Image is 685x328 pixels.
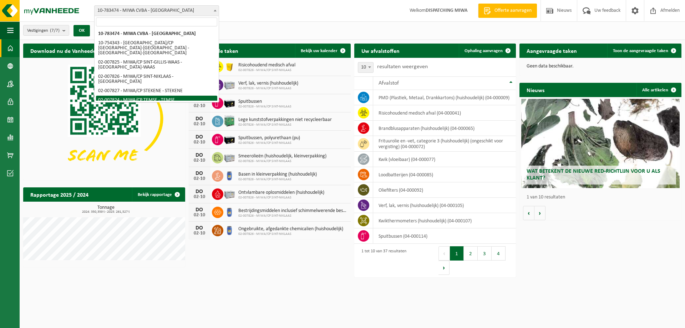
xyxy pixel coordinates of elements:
span: Toon de aangevraagde taken [613,49,668,53]
h2: Aangevraagde taken [519,44,584,57]
img: PB-LB-0680-HPE-BK-11 [223,133,235,145]
p: Geen data beschikbaar. [527,64,674,69]
span: Wat betekent de nieuwe RED-richtlijn voor u als klant? [527,168,660,181]
img: PB-LB-0680-HPE-GY-11 [223,151,235,163]
span: 02-007826 - MIWA/CP SINT-NIKLAAS [238,232,343,236]
span: Ontvlambare oplosmiddelen (huishoudelijk) [238,190,324,196]
div: 02-10 [192,140,207,145]
li: 10-754343 - [GEOGRAPHIC_DATA]/CP [GEOGRAPHIC_DATA]-[GEOGRAPHIC_DATA] - [GEOGRAPHIC_DATA]-[GEOGRAP... [96,39,217,58]
span: Vestigingen [27,25,60,36]
span: 10-783474 - MIWA CVBA - SINT-NIKLAAS [94,5,219,16]
div: 02-10 [192,104,207,109]
button: Vorige [523,206,534,220]
span: 02-007826 - MIWA/CP SINT-NIKLAAS [238,141,300,145]
div: DO [192,189,207,195]
h2: Rapportage 2025 / 2024 [23,187,96,201]
span: Afvalstof [379,80,399,86]
span: Spuitbussen, polyurethaan (pu) [238,135,300,141]
div: 1 tot 10 van 37 resultaten [358,246,406,276]
div: 02-10 [192,158,207,163]
li: 02-007826 - MIWA/CP SINT-NIKLAAS - [GEOGRAPHIC_DATA] [96,72,217,86]
span: Spuitbussen [238,99,291,105]
img: PB-OT-0120-HPE-00-02 [223,169,235,181]
img: PB-OT-0120-HPE-00-02 [223,206,235,218]
a: Bekijk rapportage [132,187,184,202]
li: 10-783474 - MIWA CVBA - [GEOGRAPHIC_DATA] [96,29,217,39]
img: PB-LB-0680-HPE-BK-11 [223,96,235,109]
div: DO [192,225,207,231]
span: Risicohoudend medisch afval [238,62,295,68]
span: 2024: 350,359 t - 2025: 261,527 t [27,210,185,214]
h2: Uw afvalstoffen [354,44,407,57]
span: 02-007826 - MIWA/CP SINT-NIKLAAS [238,196,324,200]
count: (7/7) [50,28,60,33]
div: 02-10 [192,213,207,218]
div: 02-10 [192,231,207,236]
span: 10 [358,62,373,72]
span: 02-007826 - MIWA/CP SINT-NIKLAAS [238,159,326,163]
button: Previous [438,246,450,261]
span: 02-007826 - MIWA/CP SINT-NIKLAAS [238,177,317,182]
img: PB-LB-0680-HPE-GY-11 [223,78,235,90]
span: 02-007826 - MIWA/CP SINT-NIKLAAS [238,86,298,91]
button: OK [73,25,90,36]
div: DO [192,134,207,140]
td: spuitbussen (04-000114) [373,228,516,244]
span: 02-007826 - MIWA/CP SINT-NIKLAAS [238,214,347,218]
button: 3 [478,246,492,261]
span: Offerte aanvragen [493,7,533,14]
label: resultaten weergeven [377,64,428,70]
li: 02-007824 - MIWA/CP TEMSE - TEMSE [96,96,217,105]
span: Verf, lak, vernis (huishoudelijk) [238,81,298,86]
h2: Download nu de Vanheede+ app! [23,44,118,57]
button: 4 [492,246,506,261]
span: Smeerolieën (huishoudelijk, kleinverpakking) [238,153,326,159]
td: loodbatterijen (04-000085) [373,167,516,182]
h3: Tonnage [27,205,185,214]
div: 02-10 [192,176,207,181]
button: Next [438,261,450,275]
button: 1 [450,246,464,261]
a: Wat betekent de nieuwe RED-richtlijn voor u als klant? [521,99,680,188]
td: frituurolie en -vet, categorie 3 (huishoudelijk) (ongeschikt voor vergisting) (04-000072) [373,136,516,152]
td: kwikthermometers (huishoudelijk) (04-000107) [373,213,516,228]
a: Alle artikelen [636,83,681,97]
img: LP-SB-00050-HPE-22 [223,60,235,72]
div: DO [192,207,207,213]
button: 2 [464,246,478,261]
p: 1 van 10 resultaten [527,195,678,200]
td: brandblusapparaten (huishoudelijk) (04-000065) [373,121,516,136]
div: 02-10 [192,122,207,127]
img: Download de VHEPlus App [23,58,185,179]
a: Bekijk uw kalender [295,44,350,58]
button: Vestigingen(7/7) [23,25,69,36]
span: 02-007826 - MIWA/CP SINT-NIKLAAS [238,123,332,127]
td: kwik (vloeibaar) (04-000077) [373,152,516,167]
img: PB-OT-0120-HPE-00-02 [223,224,235,236]
span: Basen in kleinverpakking (huishoudelijk) [238,172,317,177]
button: Volgende [534,206,546,220]
span: Bekijk uw kalender [301,49,338,53]
div: DO [192,116,207,122]
a: Offerte aanvragen [478,4,537,18]
a: Toon de aangevraagde taken [607,44,681,58]
h2: Nieuws [519,83,552,97]
img: PB-HB-1400-HPE-GN-11 [223,114,235,127]
li: 02-007827 - MIWA/CP STEKENE - STEKENE [96,86,217,96]
div: DO [192,152,207,158]
td: PMD (Plastiek, Metaal, Drankkartons) (huishoudelijk) (04-000009) [373,90,516,105]
span: Lege kunststofverpakkingen niet recycleerbaar [238,117,332,123]
span: Ongebruikte, afgedankte chemicalien (huishoudelijk) [238,226,343,232]
td: verf, lak, vernis (huishoudelijk) (04-000105) [373,198,516,213]
div: 02-10 [192,195,207,200]
a: Ophaling aanvragen [459,44,515,58]
li: 02-007825 - MIWA/CP SINT-GILLIS-WAAS - [GEOGRAPHIC_DATA]-WAAS [96,58,217,72]
span: 10 [358,62,374,73]
span: 02-007826 - MIWA/CP SINT-NIKLAAS [238,68,295,72]
strong: DISPATCHING MIWA [426,8,467,13]
div: DO [192,171,207,176]
img: PB-LB-0680-HPE-GY-11 [223,187,235,200]
span: Ophaling aanvragen [465,49,503,53]
span: Bestrijdingsmiddelen inclusief schimmelwerende beschermingsmiddelen (huishoudeli... [238,208,347,214]
td: risicohoudend medisch afval (04-000041) [373,105,516,121]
